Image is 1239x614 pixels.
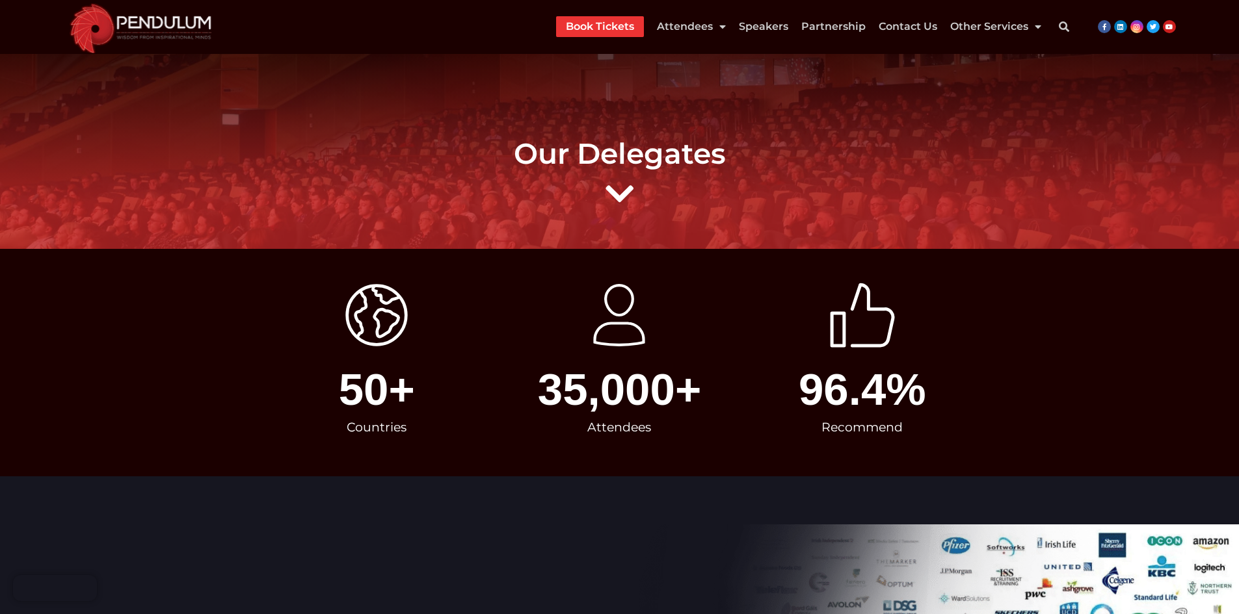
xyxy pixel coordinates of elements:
[566,16,634,37] a: Book Tickets
[886,367,977,412] span: %
[799,367,886,412] span: 96.4
[556,16,1041,37] nav: Menu
[747,412,977,443] div: Recommend
[801,16,866,37] a: Partnership
[388,367,491,412] span: +
[339,367,389,412] span: 50
[538,367,675,412] span: 35,000
[505,412,734,443] div: Attendees
[657,16,726,37] a: Attendees
[256,136,984,171] h1: Our Delegates
[262,412,492,443] div: Countries
[13,575,97,601] iframe: Brevo live chat
[739,16,788,37] a: Speakers
[675,367,734,412] span: +
[950,16,1041,37] a: Other Services
[879,16,937,37] a: Contact Us
[1051,14,1077,40] div: Search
